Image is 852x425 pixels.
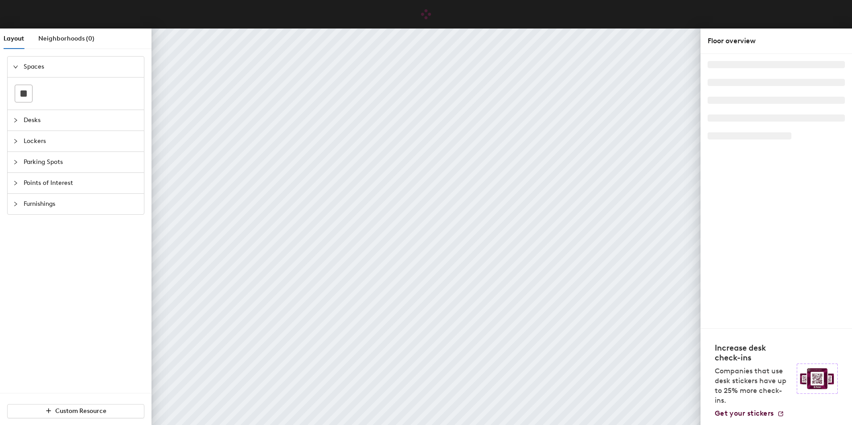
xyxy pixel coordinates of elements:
img: Sticker logo [797,364,838,394]
span: Furnishings [24,194,139,214]
span: Custom Resource [55,407,106,415]
span: collapsed [13,118,18,123]
span: Spaces [24,57,139,77]
span: collapsed [13,180,18,186]
h4: Increase desk check-ins [715,343,791,363]
span: expanded [13,64,18,69]
span: Parking Spots [24,152,139,172]
span: Lockers [24,131,139,151]
p: Companies that use desk stickers have up to 25% more check-ins. [715,366,791,405]
span: collapsed [13,159,18,165]
span: Layout [4,35,24,42]
a: Get your stickers [715,409,784,418]
div: Floor overview [708,36,845,46]
span: Desks [24,110,139,131]
span: Neighborhoods (0) [38,35,94,42]
span: Get your stickers [715,409,774,417]
span: Points of Interest [24,173,139,193]
button: Custom Resource [7,404,144,418]
span: collapsed [13,201,18,207]
span: collapsed [13,139,18,144]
